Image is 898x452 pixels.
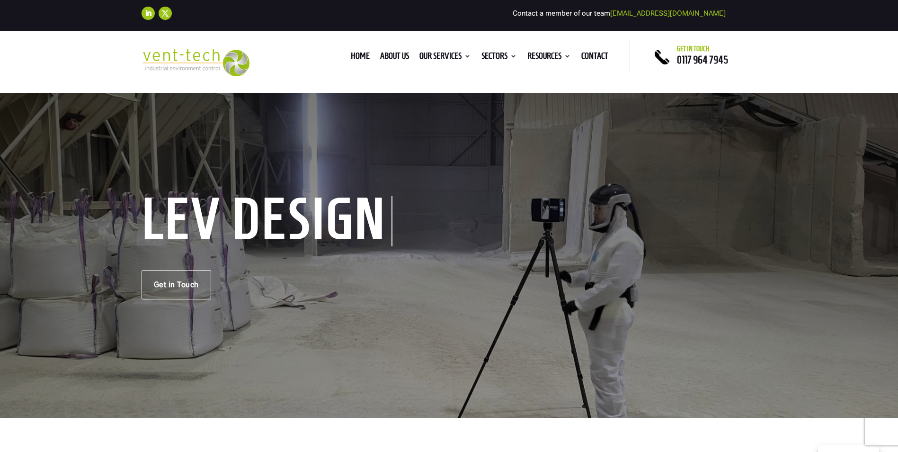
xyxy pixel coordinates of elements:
[142,196,392,246] h1: LEV Design
[159,7,172,20] a: Follow on X
[419,53,471,63] a: Our Services
[380,53,409,63] a: About us
[142,49,250,77] img: 2023-09-27T08_35_16.549ZVENT-TECH---Clear-background
[351,53,370,63] a: Home
[610,9,726,18] a: [EMAIL_ADDRESS][DOMAIN_NAME]
[677,45,710,53] span: Get in touch
[513,9,726,18] span: Contact a member of our team
[142,270,211,299] a: Get in Touch
[527,53,571,63] a: Resources
[677,54,728,65] a: 0117 964 7945
[581,53,608,63] a: Contact
[481,53,517,63] a: Sectors
[142,7,155,20] a: Follow on LinkedIn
